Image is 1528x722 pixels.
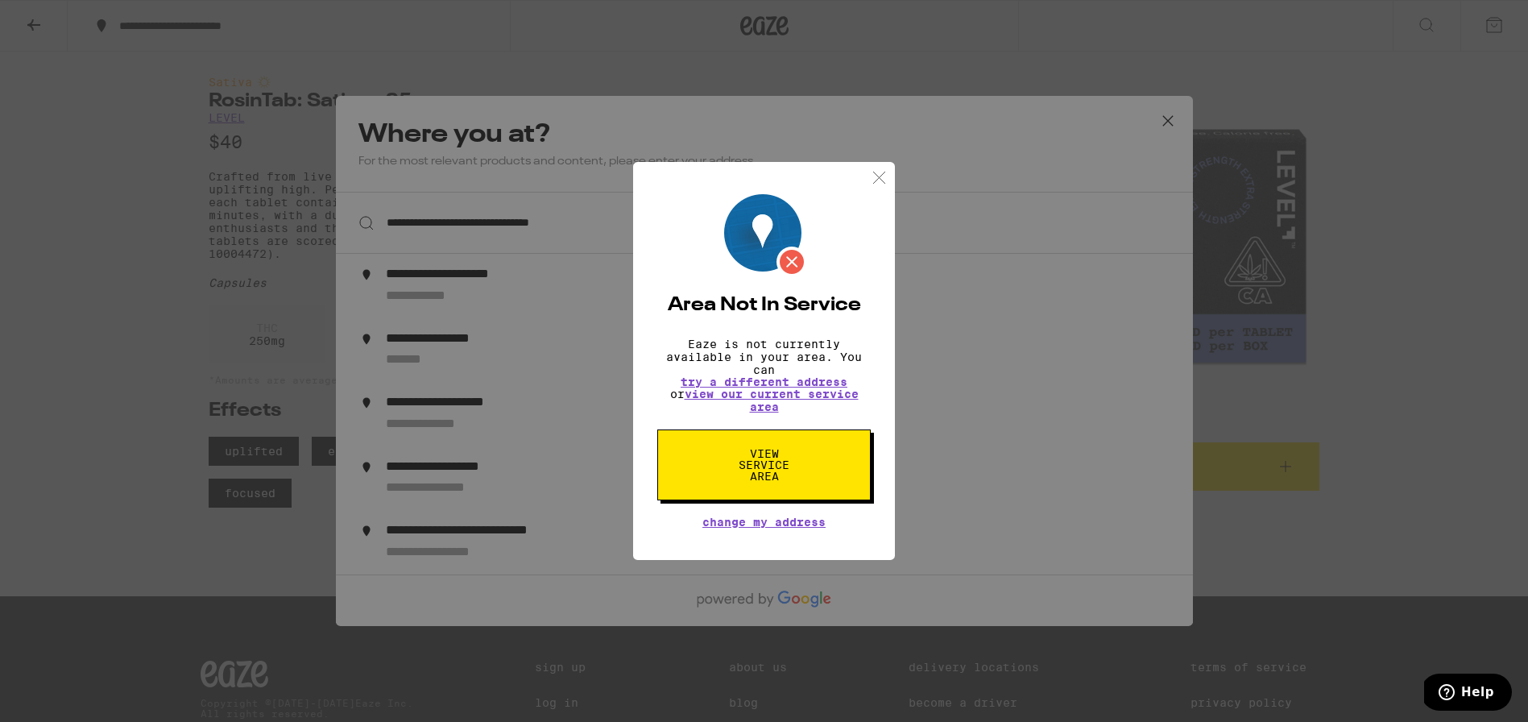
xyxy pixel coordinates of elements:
[685,388,859,413] a: view our current service area
[724,194,807,277] img: Location
[681,376,847,388] button: try a different address
[657,296,871,315] h2: Area Not In Service
[1424,674,1512,714] iframe: Opens a widget where you can find more information
[702,517,826,528] button: Change My Address
[657,338,871,413] p: Eaze is not currently available in your area. You can or
[723,448,805,482] span: View Service Area
[657,429,871,500] button: View Service Area
[869,168,889,188] img: close.svg
[657,447,871,460] a: View Service Area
